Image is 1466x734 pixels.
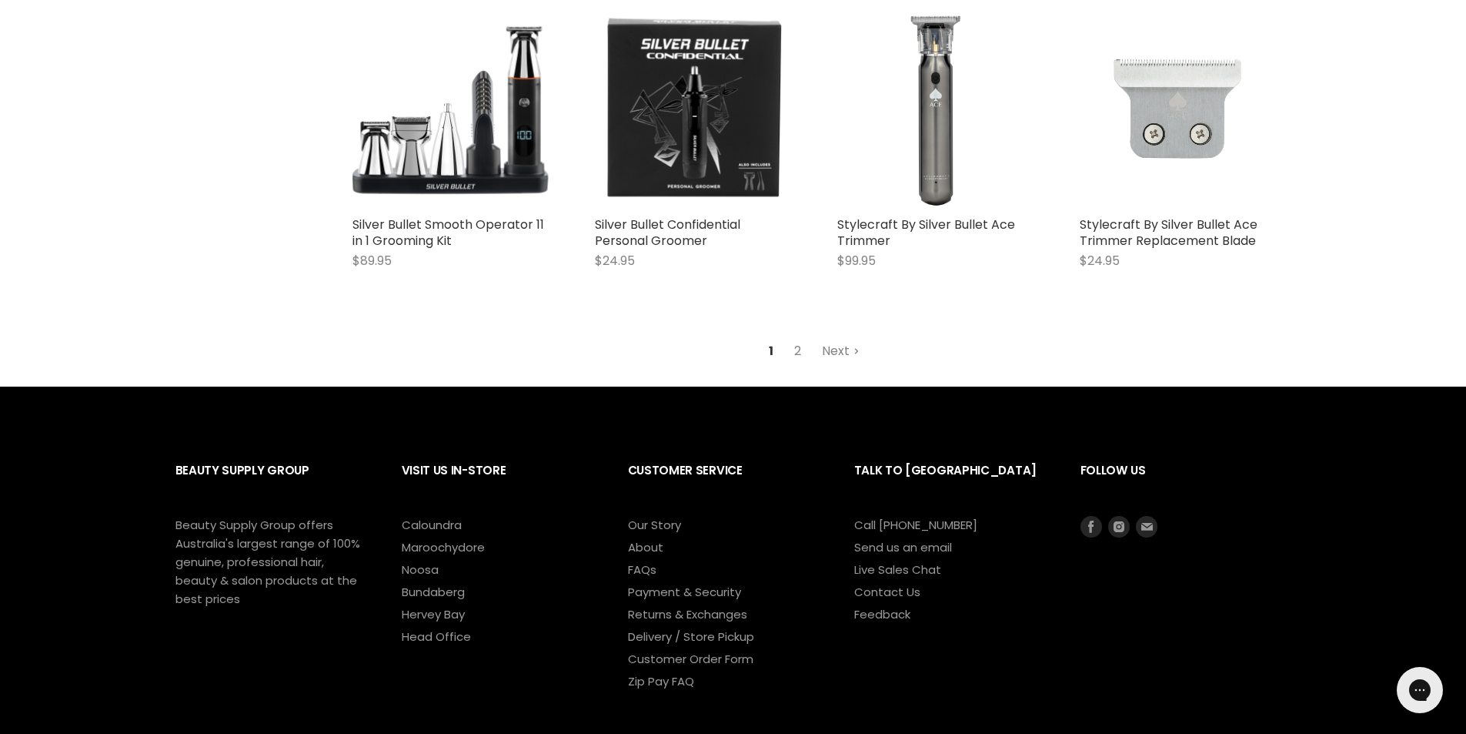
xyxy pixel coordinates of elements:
[1080,252,1120,270] span: $24.95
[837,12,1034,209] img: Stylecraft By Silver Bullet Ace Trimmer
[595,12,791,209] a: Silver Bullet Confidential Personal Groomer
[854,584,920,600] a: Contact Us
[854,539,952,555] a: Send us an email
[628,517,681,533] a: Our Story
[854,606,910,622] a: Feedback
[628,606,747,622] a: Returns & Exchanges
[628,673,694,689] a: Zip Pay FAQ
[352,252,392,270] span: $89.95
[786,337,810,365] a: 2
[854,517,977,533] a: Call [PHONE_NUMBER]
[628,584,741,600] a: Payment & Security
[628,651,753,667] a: Customer Order Form
[854,561,941,578] a: Live Sales Chat
[402,517,462,533] a: Caloundra
[595,252,635,270] span: $24.95
[402,606,465,622] a: Hervey Bay
[628,451,823,515] h2: Customer Service
[175,516,360,608] p: Beauty Supply Group offers Australia's largest range of 100% genuine, professional hair, beauty &...
[402,539,485,555] a: Maroochydore
[352,12,549,209] img: Silver Bullet Smooth Operator 11 in 1 Grooming Kit
[599,12,786,209] img: Silver Bullet Confidential Personal Groomer
[1389,662,1451,719] iframe: Gorgias live chat messenger
[402,628,471,645] a: Head Office
[1080,216,1257,250] a: Stylecraft By Silver Bullet Ace Trimmer Replacement Blade
[628,539,663,555] a: About
[595,216,740,250] a: Silver Bullet Confidential Personal Groomer
[628,561,656,578] a: FAQs
[1080,12,1276,209] img: Stylecraft By Silver Bullet Ace Trimmer Replacement Blade
[402,451,597,515] h2: Visit Us In-Store
[628,628,754,645] a: Delivery / Store Pickup
[813,337,868,365] a: Next
[175,451,371,515] h2: Beauty Supply Group
[402,584,465,600] a: Bundaberg
[1080,451,1291,515] h2: Follow us
[854,451,1050,515] h2: Talk to [GEOGRAPHIC_DATA]
[837,216,1015,250] a: Stylecraft By Silver Bullet Ace Trimmer
[760,337,782,365] span: 1
[837,252,876,270] span: $99.95
[402,561,439,578] a: Noosa
[352,216,544,250] a: Silver Bullet Smooth Operator 11 in 1 Grooming Kit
